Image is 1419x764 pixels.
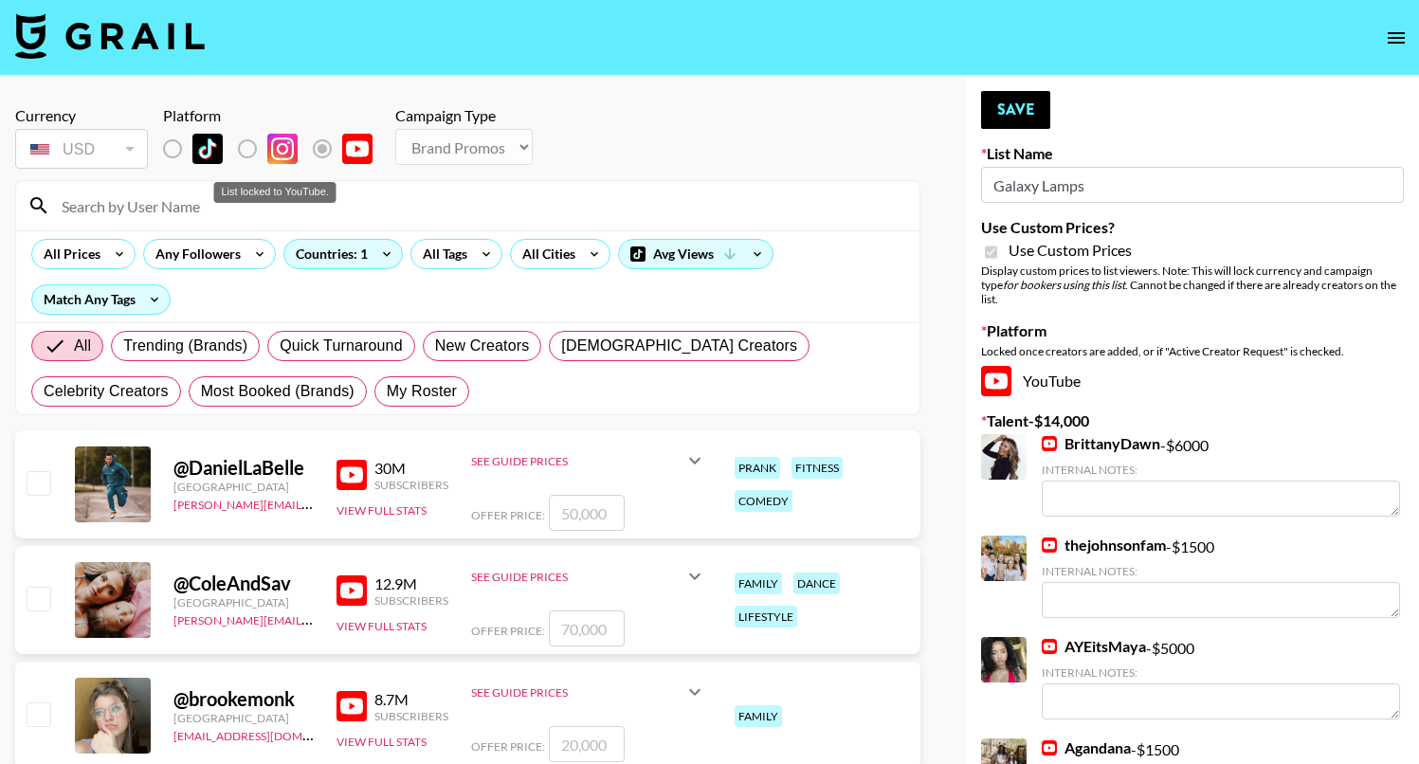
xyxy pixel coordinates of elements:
span: Offer Price: [471,624,545,638]
div: See Guide Prices [471,454,683,468]
div: See Guide Prices [471,554,706,599]
label: List Name [981,144,1404,163]
span: Trending (Brands) [123,335,247,357]
div: Internal Notes: [1042,665,1400,680]
button: open drawer [1377,19,1415,57]
div: YouTube [981,366,1404,396]
div: @ brookemonk [173,687,314,711]
span: Most Booked (Brands) [201,380,355,403]
div: dance [793,573,840,594]
label: Platform [981,321,1404,340]
div: [GEOGRAPHIC_DATA] [173,480,314,494]
div: - $ 1500 [1042,536,1400,618]
div: Display custom prices to list viewers. Note: This will lock currency and campaign type . Cannot b... [981,264,1404,306]
div: Internal Notes: [1042,463,1400,477]
div: Subscribers [374,478,448,492]
img: YouTube [337,691,367,721]
div: family [735,573,782,594]
div: Any Followers [144,240,245,268]
div: USD [19,133,144,166]
div: comedy [735,490,792,512]
img: Instagram [267,134,298,164]
input: Search by User Name [50,191,908,221]
div: See Guide Prices [471,669,706,715]
div: - $ 6000 [1042,434,1400,517]
div: See Guide Prices [471,685,683,700]
img: YouTube [1042,436,1057,451]
a: [PERSON_NAME][EMAIL_ADDRESS][DOMAIN_NAME] [173,609,454,628]
input: 70,000 [549,610,625,646]
button: View Full Stats [337,503,427,518]
div: Locked once creators are added, or if "Active Creator Request" is checked. [981,344,1404,358]
span: Offer Price: [471,739,545,754]
span: My Roster [387,380,457,403]
div: Avg Views [619,240,773,268]
span: [DEMOGRAPHIC_DATA] Creators [561,335,797,357]
div: List locked to YouTube. [163,129,388,169]
label: Talent - $ 14,000 [981,411,1404,430]
div: @ ColeAndSav [173,572,314,595]
button: View Full Stats [337,619,427,633]
a: BrittanyDawn [1042,434,1160,453]
div: Currency is locked to USD [15,125,148,173]
span: All [74,335,91,357]
div: prank [735,457,780,479]
div: All Prices [32,240,104,268]
img: TikTok [192,134,223,164]
div: lifestyle [735,606,797,628]
div: All Tags [411,240,471,268]
input: 50,000 [549,495,625,531]
div: See Guide Prices [471,570,683,584]
img: YouTube [1042,639,1057,654]
div: See Guide Prices [471,438,706,483]
img: YouTube [337,575,367,606]
img: YouTube [342,134,373,164]
label: Use Custom Prices? [981,218,1404,237]
div: [GEOGRAPHIC_DATA] [173,595,314,609]
div: 30M [374,459,448,478]
div: Match Any Tags [32,285,170,314]
img: YouTube [1042,537,1057,553]
img: Grail Talent [15,13,205,59]
div: 12.9M [374,574,448,593]
img: YouTube [1042,740,1057,755]
span: Use Custom Prices [1009,241,1132,260]
span: New Creators [435,335,530,357]
div: family [735,705,782,727]
img: YouTube [981,366,1011,396]
div: Internal Notes: [1042,564,1400,578]
em: for bookers using this list [1003,278,1125,292]
div: Currency [15,106,148,125]
input: 20,000 [549,726,625,762]
span: Quick Turnaround [280,335,403,357]
a: [PERSON_NAME][EMAIL_ADDRESS][DOMAIN_NAME] [173,494,454,512]
button: View Full Stats [337,735,427,749]
div: - $ 5000 [1042,637,1400,719]
a: AYEitsMaya [1042,637,1146,656]
div: List locked to YouTube. [214,182,337,203]
img: YouTube [337,460,367,490]
a: [EMAIL_ADDRESS][DOMAIN_NAME] [173,725,364,743]
div: All Cities [511,240,579,268]
div: Subscribers [374,593,448,608]
div: Platform [163,106,388,125]
button: Save [981,91,1050,129]
span: Celebrity Creators [44,380,169,403]
a: Agandana [1042,738,1131,757]
div: 8.7M [374,690,448,709]
div: Countries: 1 [284,240,402,268]
div: fitness [791,457,843,479]
div: @ DanielLaBelle [173,456,314,480]
div: Campaign Type [395,106,533,125]
div: Subscribers [374,709,448,723]
div: [GEOGRAPHIC_DATA] [173,711,314,725]
a: thejohnsonfam [1042,536,1166,555]
span: Offer Price: [471,508,545,522]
